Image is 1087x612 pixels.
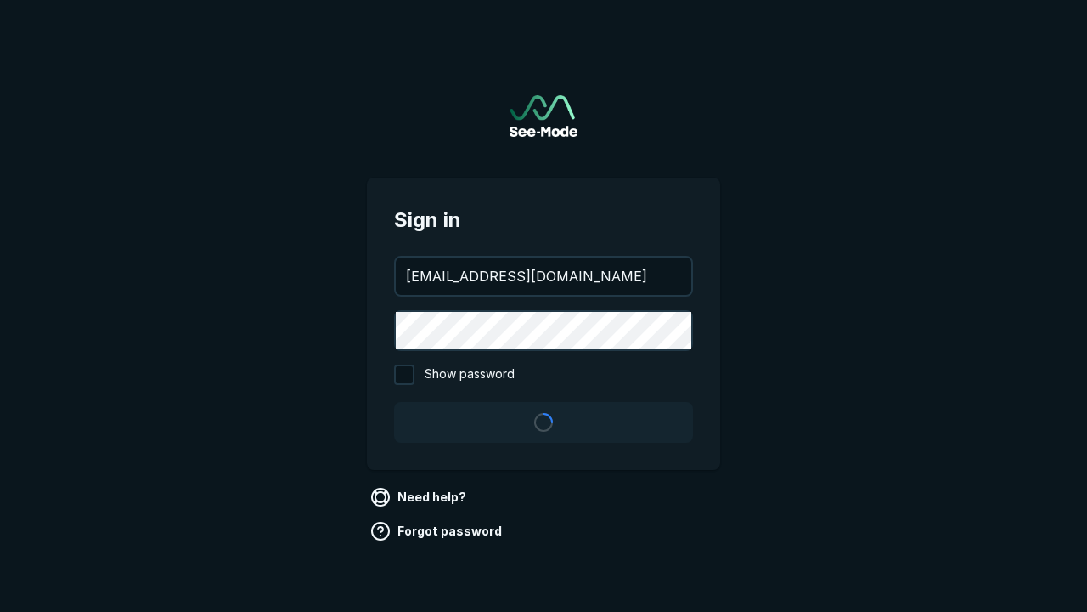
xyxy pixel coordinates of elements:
img: See-Mode Logo [510,95,577,137]
a: Need help? [367,484,473,511]
input: your@email.com [396,258,691,295]
a: Go to sign in [510,95,577,137]
a: Forgot password [367,518,509,545]
span: Sign in [394,205,693,235]
span: Show password [425,365,515,385]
